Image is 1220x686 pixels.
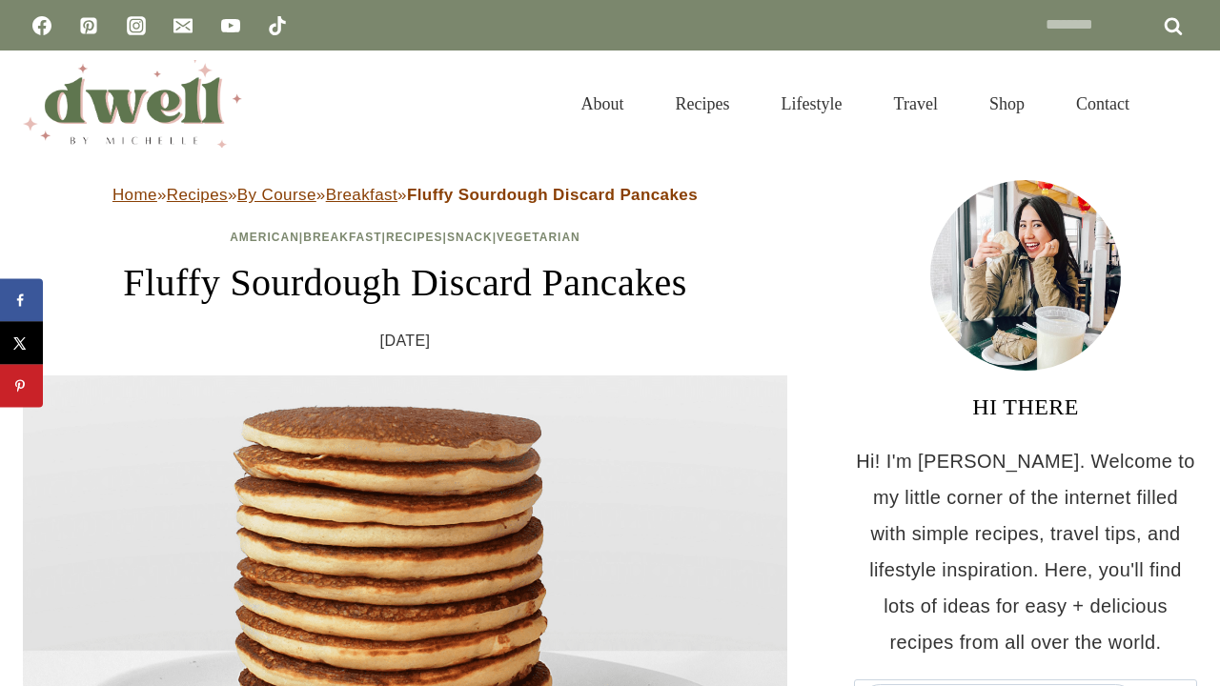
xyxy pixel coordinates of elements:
[23,254,787,312] h1: Fluffy Sourdough Discard Pancakes
[212,7,250,45] a: YouTube
[117,7,155,45] a: Instagram
[23,7,61,45] a: Facebook
[303,231,381,244] a: Breakfast
[230,231,299,244] a: American
[326,186,397,204] a: Breakfast
[756,71,868,137] a: Lifestyle
[854,443,1197,660] p: Hi! I'm [PERSON_NAME]. Welcome to my little corner of the internet filled with simple recipes, tr...
[164,7,202,45] a: Email
[497,231,580,244] a: Vegetarian
[112,186,157,204] a: Home
[167,186,228,204] a: Recipes
[237,186,316,204] a: By Course
[23,60,242,148] img: DWELL by michelle
[854,390,1197,424] h3: HI THERE
[1050,71,1155,137] a: Contact
[407,186,698,204] strong: Fluffy Sourdough Discard Pancakes
[556,71,1155,137] nav: Primary Navigation
[964,71,1050,137] a: Shop
[70,7,108,45] a: Pinterest
[556,71,650,137] a: About
[868,71,964,137] a: Travel
[112,186,698,204] span: » » » »
[258,7,296,45] a: TikTok
[1165,88,1197,120] button: View Search Form
[386,231,443,244] a: Recipes
[650,71,756,137] a: Recipes
[230,231,580,244] span: | | | |
[447,231,493,244] a: Snack
[380,327,431,355] time: [DATE]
